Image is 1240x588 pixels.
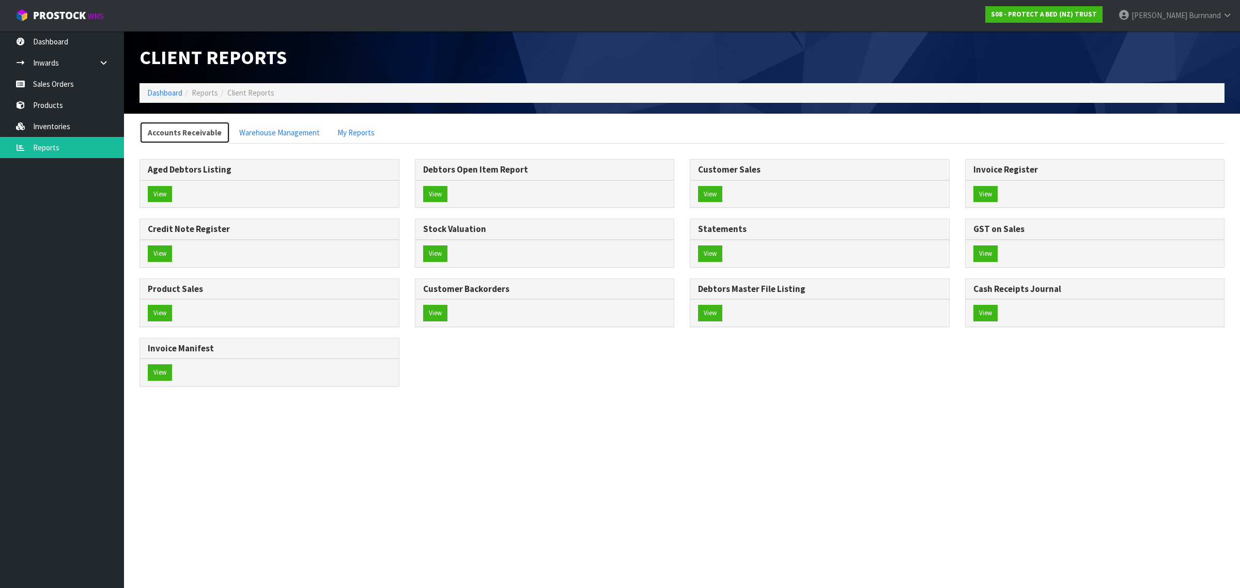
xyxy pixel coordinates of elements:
span: Burnnand [1189,10,1221,20]
span: [PERSON_NAME] [1131,10,1187,20]
h3: Statements [698,224,941,234]
h3: Debtors Master File Listing [698,284,941,294]
button: View [423,186,447,203]
span: Client Reports [139,45,287,69]
h3: Product Sales [148,284,391,294]
h3: GST on Sales [973,224,1217,234]
a: Warehouse Management [231,121,328,144]
h3: Stock Valuation [423,224,667,234]
button: View [148,364,172,381]
h3: Aged Debtors Listing [148,165,391,175]
h3: Customer Sales [698,165,941,175]
button: View [423,305,447,321]
button: View [148,245,172,262]
h3: Invoice Manifest [148,344,391,353]
h3: Invoice Register [973,165,1217,175]
h3: Credit Note Register [148,224,391,234]
button: View [973,245,998,262]
small: WMS [88,11,104,21]
button: View [423,245,447,262]
a: Accounts Receivable [139,121,230,144]
button: View [698,245,722,262]
button: View [973,305,998,321]
h3: Cash Receipts Journal [973,284,1217,294]
button: View [698,305,722,321]
h3: Debtors Open Item Report [423,165,667,175]
span: Reports [192,88,218,98]
h3: Customer Backorders [423,284,667,294]
button: View [148,305,172,321]
button: View [698,186,722,203]
span: ProStock [33,9,86,22]
a: My Reports [329,121,383,144]
button: View [148,186,172,203]
a: Dashboard [147,88,182,98]
img: cube-alt.png [16,9,28,22]
span: Client Reports [227,88,274,98]
button: View [973,186,998,203]
strong: S08 - PROTECT A BED (NZ) TRUST [991,10,1097,19]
